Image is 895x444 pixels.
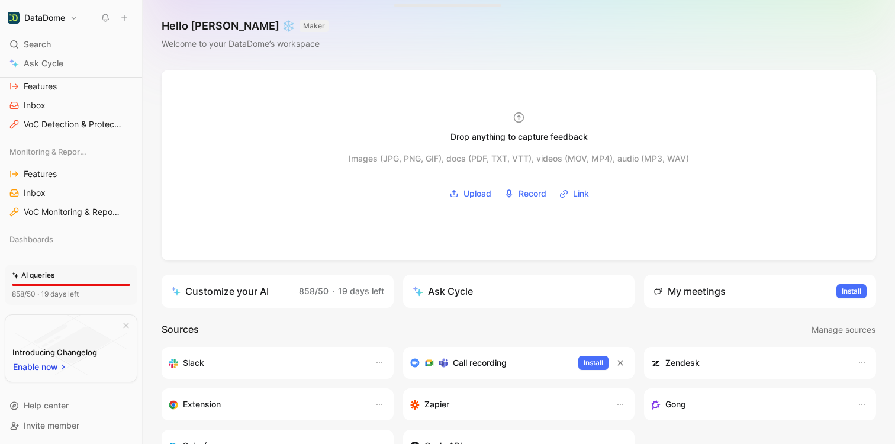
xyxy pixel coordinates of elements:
[812,323,875,337] span: Manage sources
[24,56,63,70] span: Ask Cycle
[5,203,137,221] a: VoC Monitoring & Reporting
[811,322,876,337] button: Manage sources
[171,284,269,298] div: Customize your AI
[445,185,495,202] button: Upload
[651,397,845,411] div: Capture feedback from your incoming calls
[13,360,59,374] span: Enable now
[500,185,550,202] button: Record
[5,115,137,133] a: VoC Detection & Protection
[299,286,329,296] span: 858/50
[5,96,137,114] a: Inbox
[24,168,57,180] span: Features
[9,146,89,157] span: Monitoring & Reporting
[578,356,609,370] button: Install
[5,143,137,160] div: Monitoring & Reporting
[5,54,137,72] a: Ask Cycle
[836,284,867,298] button: Install
[842,285,861,297] span: Install
[12,288,79,300] div: 858/50 · 19 days left
[338,286,384,296] span: 19 days left
[183,356,204,370] h3: Slack
[403,275,635,308] button: Ask Cycle
[300,20,329,32] button: MAKER
[5,36,137,53] div: Search
[5,165,137,183] a: Features
[651,356,845,370] div: Sync customers and create docs
[5,417,137,435] div: Invite member
[9,233,53,245] span: Dashboards
[413,284,473,298] div: Ask Cycle
[15,315,127,375] img: bg-BLZuj68n.svg
[24,187,46,199] span: Inbox
[24,81,57,92] span: Features
[5,55,137,133] div: Detection & ProtectionFeaturesInboxVoC Detection & Protection
[169,356,363,370] div: Sync your customers, send feedback and get updates in Slack
[555,185,593,202] button: Link
[463,186,491,201] span: Upload
[5,9,81,26] button: DataDomeDataDome
[24,118,121,130] span: VoC Detection & Protection
[665,356,700,370] h3: Zendesk
[12,359,68,375] button: Enable now
[573,186,589,201] span: Link
[162,37,329,51] div: Welcome to your DataDome’s workspace
[12,345,97,359] div: Introducing Changelog
[453,356,507,370] h3: Call recording
[349,152,689,166] div: Images (JPG, PNG, GIF), docs (PDF, TXT, VTT), videos (MOV, MP4), audio (MP3, WAV)
[332,286,334,296] span: ·
[162,19,329,33] h1: Hello [PERSON_NAME] ❄️
[450,130,588,144] div: Drop anything to capture feedback
[8,12,20,24] img: DataDome
[162,322,199,337] h2: Sources
[5,230,137,252] div: Dashboards
[653,284,726,298] div: My meetings
[410,397,604,411] div: Capture feedback from thousands of sources with Zapier (survey results, recordings, sheets, etc).
[424,397,449,411] h3: Zapier
[665,397,686,411] h3: Gong
[183,397,221,411] h3: Extension
[5,230,137,248] div: Dashboards
[12,269,54,281] div: AI queries
[162,275,394,308] a: Customize your AI858/50·19 days left
[24,99,46,111] span: Inbox
[5,143,137,221] div: Monitoring & ReportingFeaturesInboxVoC Monitoring & Reporting
[24,206,122,218] span: VoC Monitoring & Reporting
[5,397,137,414] div: Help center
[24,12,65,23] h1: DataDome
[5,78,137,95] a: Features
[169,397,363,411] div: Capture feedback from anywhere on the web
[24,37,51,52] span: Search
[5,184,137,202] a: Inbox
[410,356,569,370] div: Record & transcribe meetings from Zoom, Meet & Teams.
[584,357,603,369] span: Install
[519,186,546,201] span: Record
[24,420,79,430] span: Invite member
[24,400,69,410] span: Help center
